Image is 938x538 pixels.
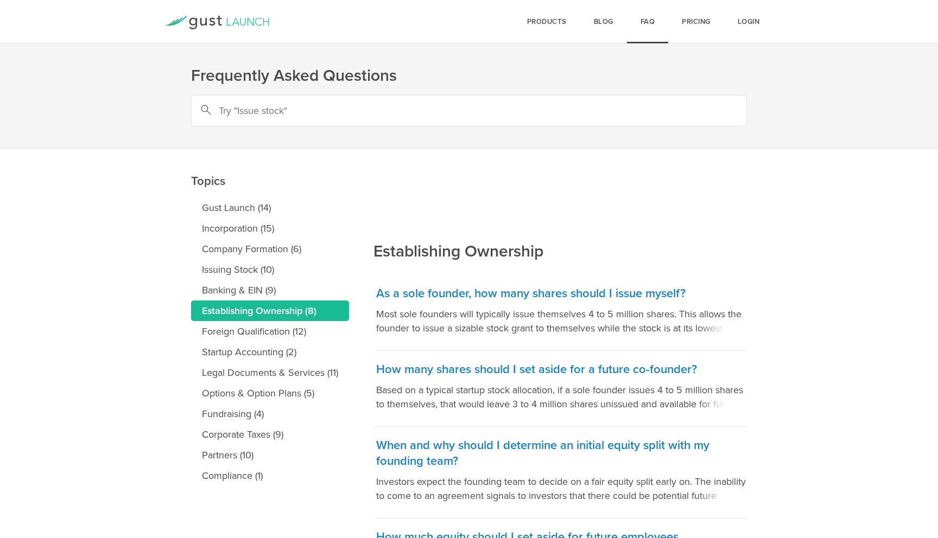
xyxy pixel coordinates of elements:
[376,307,747,335] p: Most sole founders will typically issue themselves 4 to 5 million shares. This allows the founder...
[191,342,349,362] a: Startup Accounting (2)
[376,351,747,427] a: How many shares should I set aside for a future co-founder? Based on a typical startup stock allo...
[191,197,349,218] a: Gust Launch (14)
[191,403,349,424] a: Fundraising (4)
[191,362,349,383] a: Legal Documents & Services (11)
[376,362,747,377] h3: How many shares should I set aside for a future co-founder?
[191,239,349,259] a: Company Formation (6)
[191,321,349,342] a: Foreign Qualification (12)
[191,218,349,239] a: Incorporation (15)
[376,475,747,503] p: Investors expect the founding team to decide on a fair equity split early on. The inability to co...
[191,65,747,87] h1: Frequently Asked Questions
[376,438,747,469] h3: When and why should I determine an initial equity split with my founding team?
[191,259,349,280] a: Issuing Stock (10)
[191,445,349,465] a: Partners (10)
[191,280,349,300] a: Banking & EIN (9)
[376,286,747,302] h3: As a sole founder, how many shares should I issue myself?
[191,465,349,486] a: Compliance (1)
[376,383,747,411] p: Based on a typical startup stock allocation, if a sole founder issues 4 to 5 million shares to th...
[376,275,747,351] a: As a sole founder, how many shares should I issue myself? Most sole founders will typically issue...
[191,424,349,445] a: Corporate Taxes (9)
[191,300,349,321] a: Establishing Ownership (8)
[376,427,747,518] a: When and why should I determine an initial equity split with my founding team? Investors expect t...
[191,383,349,403] a: Options & Option Plans (5)
[191,97,349,192] h2: Topics
[191,95,747,126] input: Try "Issue stock"
[373,168,543,262] h2: Establishing Ownership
